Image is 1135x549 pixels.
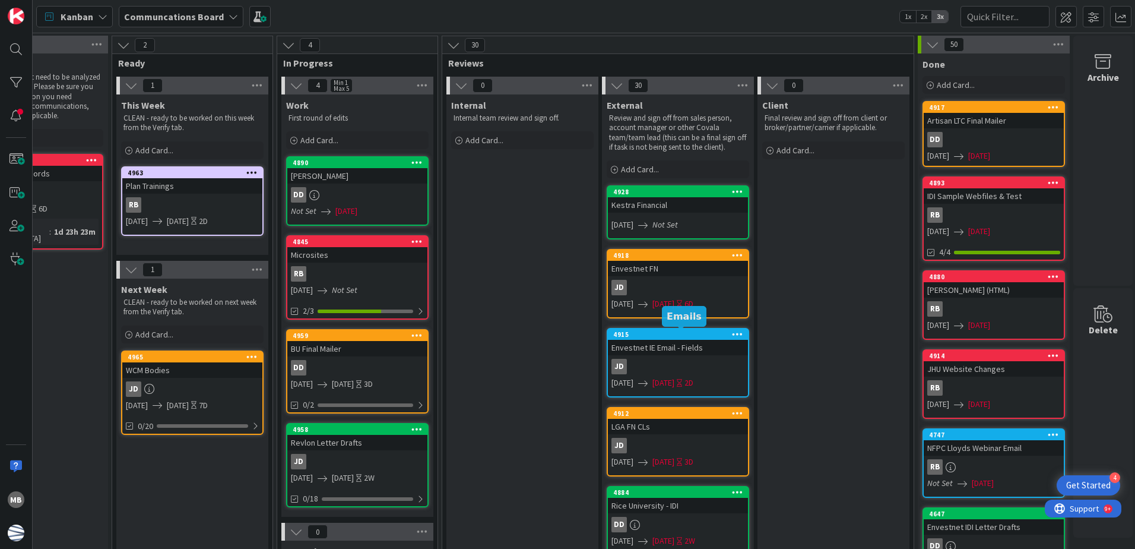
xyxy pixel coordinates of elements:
div: 4917 [924,102,1064,113]
a: 4963Plan TrainingsRB[DATE][DATE]2D [121,166,264,236]
div: 1d 23h 23m [51,225,99,238]
div: 4884Rice University - IDI [608,487,748,513]
span: 0/18 [303,493,318,505]
span: 2 [135,38,155,52]
div: Envestnet IE Email - Fields [608,340,748,355]
a: 4914JHU Website ChangesRB[DATE][DATE] [922,349,1065,419]
span: Add Card... [776,145,814,156]
a: 4928Kestra Financial[DATE]Not Set [607,185,749,239]
span: 1 [142,263,163,277]
div: 4647 [924,509,1064,519]
div: 2D [684,377,693,389]
div: JD [611,280,627,295]
div: 4965 [128,353,262,361]
span: 4/4 [939,246,950,258]
span: [DATE] [611,456,633,468]
span: [DATE] [968,319,990,332]
span: [DATE] [611,298,633,310]
span: [DATE] [332,378,354,390]
div: 4917Artisan LTC Final Mailer [924,102,1064,128]
input: Quick Filter... [960,6,1050,27]
div: 4965 [122,352,262,362]
span: [DATE] [927,319,949,332]
i: Not Set [291,206,316,216]
div: 4893IDI Sample Webfiles & Test [924,178,1064,204]
div: 4918Envestnet FN [608,250,748,276]
div: 4915Envestnet IE Email - Fields [608,329,748,355]
div: RB [924,459,1064,475]
span: 50 [944,37,964,52]
p: Internal team review and sign off. [454,113,591,123]
i: Not Set [332,285,357,295]
div: JD [611,438,627,453]
span: 4 [300,38,320,52]
span: 30 [465,38,485,52]
span: [DATE] [968,225,990,238]
span: Add Card... [135,145,173,156]
div: 3D [364,378,373,390]
span: [DATE] [126,215,148,228]
span: [DATE] [611,377,633,389]
div: Revlon Letter Drafts [287,435,427,450]
span: Ready [118,57,258,69]
div: 4963Plan Trainings [122,168,262,194]
img: Visit kanbanzone.com [8,8,24,24]
span: [DATE] [611,535,633,547]
div: 4 [1109,472,1120,483]
a: 4965WCM BodiesJD[DATE][DATE]7D0/20 [121,351,264,435]
div: JD [126,381,141,397]
span: Add Card... [621,164,659,175]
span: 0 [473,78,493,93]
div: 4914 [924,351,1064,361]
span: [DATE] [652,298,674,310]
div: 4915 [608,329,748,340]
div: MB [8,491,24,508]
div: 4965WCM Bodies [122,352,262,378]
div: JD [122,381,262,397]
span: 1 [142,78,163,93]
span: [DATE] [126,399,148,412]
span: Internal [451,99,486,111]
div: 4959 [293,332,427,340]
div: DD [611,517,627,532]
span: Add Card... [135,329,173,340]
div: 4963 [128,169,262,177]
div: RB [287,266,427,282]
div: 4912 [608,408,748,419]
div: 3D [684,456,693,468]
span: In Progress [283,57,423,69]
a: 4915Envestnet IE Email - FieldsJD[DATE][DATE]2D [607,328,749,397]
div: 4747NFPC Lloyds Webinar Email [924,430,1064,456]
div: DD [287,187,427,203]
b: Communcations Board [124,11,224,23]
div: WCM Bodies [122,362,262,378]
div: 4915 [613,330,748,339]
div: 4845 [293,238,427,246]
div: Envestnet FN [608,261,748,276]
div: Microsites [287,247,427,263]
span: Reviews [448,57,899,69]
div: 4845 [287,236,427,247]
span: [DATE] [652,456,674,468]
div: DD [924,132,1064,147]
a: 4880[PERSON_NAME] (HTML)RB[DATE][DATE] [922,270,1065,340]
div: DD [927,132,943,147]
span: 2x [916,11,932,23]
div: 6D [39,203,47,215]
div: Artisan LTC Final Mailer [924,113,1064,128]
a: 4917Artisan LTC Final MailerDD[DATE][DATE] [922,101,1065,167]
div: 4893 [924,178,1064,188]
span: 0/20 [138,420,153,433]
div: Kestra Financial [608,197,748,213]
div: RB [291,266,306,282]
div: RB [122,197,262,213]
div: 4880 [924,272,1064,282]
a: 4845MicrositesRB[DATE]Not Set2/3 [286,235,429,320]
h5: Emails [667,311,702,322]
div: 6D [684,298,693,310]
span: 4 [307,78,328,93]
span: 0 [784,78,804,93]
span: Add Card... [937,80,975,90]
div: 2W [364,472,375,484]
img: avatar [8,525,24,541]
